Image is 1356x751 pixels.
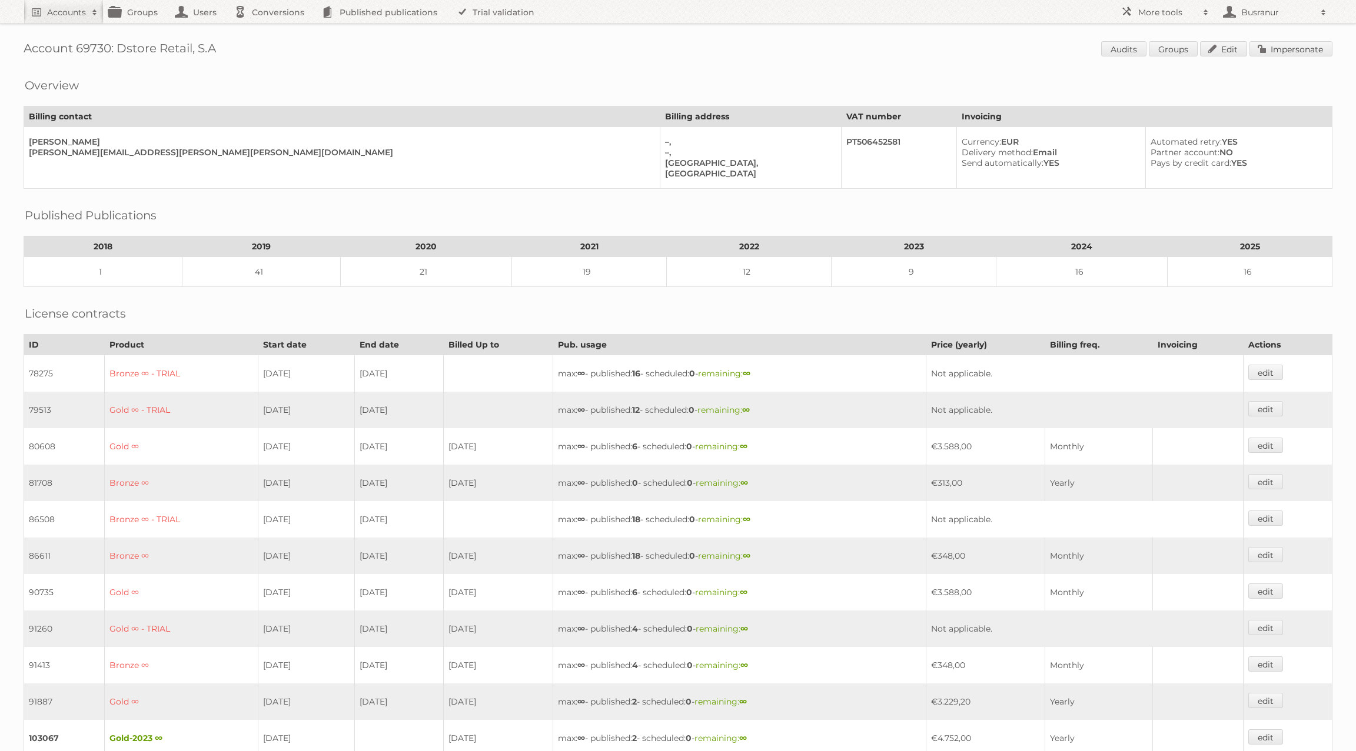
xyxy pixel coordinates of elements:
td: max: - published: - scheduled: - [553,647,926,683]
td: [DATE] [258,465,355,501]
td: max: - published: - scheduled: - [553,683,926,720]
a: edit [1248,438,1283,453]
td: 19 [511,257,666,287]
h2: Accounts [47,6,86,18]
span: remaining: [694,733,747,743]
td: [DATE] [258,355,355,392]
th: Actions [1243,335,1332,355]
a: Groups [1149,41,1198,56]
td: max: - published: - scheduled: - [553,610,926,647]
span: Send automatically: [962,158,1043,168]
th: Billing address [660,106,841,127]
td: Bronze ∞ [104,538,258,574]
th: ID [24,335,105,355]
th: 2023 [832,236,996,257]
strong: ∞ [742,405,750,415]
strong: 6 [632,441,637,452]
strong: ∞ [577,550,585,561]
strong: ∞ [577,623,585,634]
div: [GEOGRAPHIC_DATA] [665,168,831,179]
span: remaining: [696,623,748,634]
td: Not applicable. [926,355,1244,392]
th: VAT number [841,106,956,127]
th: Product [104,335,258,355]
a: edit [1248,510,1283,526]
td: 86611 [24,538,105,574]
td: 91260 [24,610,105,647]
strong: 16 [632,368,640,379]
strong: ∞ [743,514,750,525]
strong: ∞ [577,514,585,525]
td: [DATE] [355,501,444,538]
a: edit [1248,620,1283,635]
a: edit [1248,474,1283,489]
strong: 2 [632,696,637,707]
a: edit [1248,547,1283,562]
td: max: - published: - scheduled: - [553,574,926,610]
td: 91887 [24,683,105,720]
strong: 0 [689,550,695,561]
td: [DATE] [258,683,355,720]
span: remaining: [698,368,750,379]
td: €348,00 [926,647,1045,683]
strong: 0 [689,514,695,525]
td: 80608 [24,428,105,465]
strong: ∞ [577,478,585,488]
td: [DATE] [258,610,355,647]
span: remaining: [697,405,750,415]
th: 2020 [340,236,511,257]
strong: ∞ [740,441,747,452]
td: [DATE] [355,574,444,610]
th: Invoicing [1153,335,1243,355]
a: edit [1248,693,1283,708]
td: Monthly [1045,647,1153,683]
strong: ∞ [743,550,750,561]
strong: 0 [686,587,692,598]
td: [DATE] [444,465,553,501]
span: remaining: [694,696,747,707]
td: max: - published: - scheduled: - [553,392,926,428]
td: [DATE] [444,647,553,683]
h2: Overview [25,76,79,94]
strong: ∞ [743,368,750,379]
a: Audits [1101,41,1146,56]
th: 2024 [996,236,1168,257]
strong: 18 [632,550,640,561]
h1: Account 69730: Dstore Retail, S.A [24,41,1332,59]
th: 2022 [667,236,832,257]
td: [DATE] [258,647,355,683]
strong: ∞ [577,587,585,598]
div: –, [665,136,831,147]
div: –, [665,147,831,158]
h2: Published Publications [25,206,157,224]
th: 2018 [24,236,182,257]
td: [DATE] [258,428,355,465]
td: [DATE] [258,574,355,610]
strong: 0 [686,733,692,743]
td: [DATE] [355,428,444,465]
th: Billed Up to [444,335,553,355]
a: edit [1248,729,1283,745]
td: [DATE] [258,501,355,538]
td: Bronze ∞ [104,647,258,683]
td: 41 [182,257,340,287]
div: Email [962,147,1136,158]
td: [DATE] [355,683,444,720]
strong: ∞ [577,405,585,415]
th: Start date [258,335,355,355]
td: max: - published: - scheduled: - [553,355,926,392]
td: Gold ∞ [104,683,258,720]
td: Gold ∞ [104,428,258,465]
td: max: - published: - scheduled: - [553,428,926,465]
td: [DATE] [444,428,553,465]
strong: 2 [632,733,637,743]
td: Yearly [1045,465,1153,501]
div: NO [1151,147,1322,158]
td: 78275 [24,355,105,392]
td: [DATE] [355,465,444,501]
a: edit [1248,583,1283,599]
div: EUR [962,136,1136,147]
strong: 0 [687,623,693,634]
td: €313,00 [926,465,1045,501]
td: Bronze ∞ - TRIAL [104,355,258,392]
